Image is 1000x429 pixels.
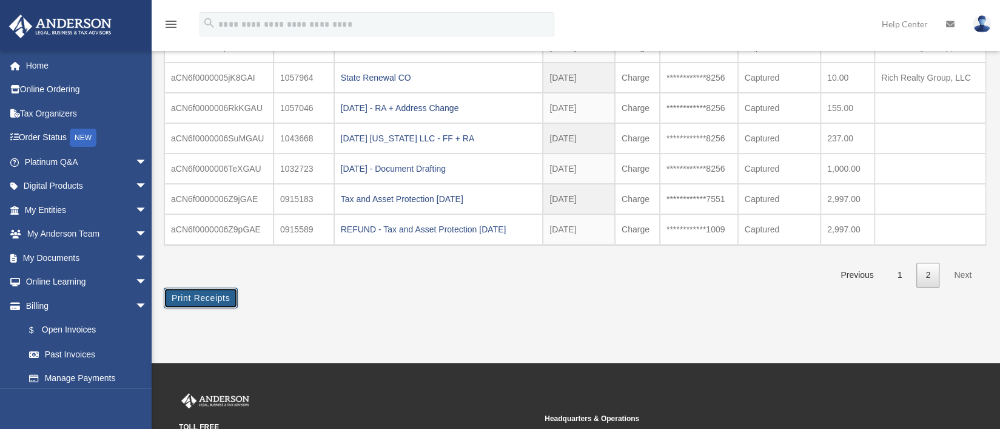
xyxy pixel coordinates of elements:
[8,101,166,126] a: Tax Organizers
[164,21,178,32] a: menu
[543,154,615,184] td: [DATE]
[543,214,615,245] td: [DATE]
[273,214,334,245] td: 0915589
[973,15,991,33] img: User Pic
[164,214,273,245] td: aCN6f0000006Z9pGAE
[615,62,660,93] td: Charge
[543,123,615,154] td: [DATE]
[8,222,166,246] a: My Anderson Teamarrow_drop_down
[8,150,166,174] a: Platinum Q&Aarrow_drop_down
[273,62,334,93] td: 1057964
[615,154,660,184] td: Charge
[8,78,166,102] a: Online Ordering
[17,318,166,343] a: $Open Invoices
[341,69,537,86] div: State Renewal CO
[273,184,334,214] td: 0915183
[820,214,874,245] td: 2,997.00
[8,270,166,294] a: Online Learningarrow_drop_down
[341,221,537,238] div: REFUND - Tax and Asset Protection [DATE]
[945,263,981,288] a: Next
[164,93,273,123] td: aCN6f0000006RkKGAU
[738,93,820,123] td: Captured
[164,62,273,93] td: aCN6f0000005jK8GAI
[164,154,273,184] td: aCN6f0000006TeXGAU
[70,129,96,147] div: NEW
[820,154,874,184] td: 1,000.00
[738,62,820,93] td: Captured
[615,184,660,214] td: Charge
[820,184,874,214] td: 2,997.00
[203,16,216,30] i: search
[36,323,42,338] span: $
[8,53,166,78] a: Home
[8,126,166,150] a: Order StatusNEW
[135,294,159,319] span: arrow_drop_down
[273,154,334,184] td: 1032723
[738,154,820,184] td: Captured
[164,123,273,154] td: aCN6f0000006SuMGAU
[164,288,238,308] button: Print Receipts
[831,263,882,288] a: Previous
[615,93,660,123] td: Charge
[8,198,166,222] a: My Entitiesarrow_drop_down
[135,222,159,247] span: arrow_drop_down
[916,263,939,288] a: 2
[17,342,159,367] a: Past Invoices
[8,174,166,198] a: Digital Productsarrow_drop_down
[543,62,615,93] td: [DATE]
[543,184,615,214] td: [DATE]
[135,246,159,271] span: arrow_drop_down
[738,123,820,154] td: Captured
[615,123,660,154] td: Charge
[341,160,537,177] div: [DATE] - Document Drafting
[273,93,334,123] td: 1057046
[545,413,902,425] small: Headquarters & Operations
[5,15,115,38] img: Anderson Advisors Platinum Portal
[8,246,166,270] a: My Documentsarrow_drop_down
[820,123,874,154] td: 237.00
[8,294,166,318] a: Billingarrow_drop_down
[135,270,159,295] span: arrow_drop_down
[820,93,874,123] td: 155.00
[874,62,985,93] td: Rich Realty Group, LLC
[888,263,911,288] a: 1
[341,100,537,117] div: [DATE] - RA + Address Change
[341,191,537,208] div: Tax and Asset Protection [DATE]
[615,214,660,245] td: Charge
[135,198,159,223] span: arrow_drop_down
[135,150,159,175] span: arrow_drop_down
[543,93,615,123] td: [DATE]
[820,62,874,93] td: 10.00
[179,393,252,409] img: Anderson Advisors Platinum Portal
[164,184,273,214] td: aCN6f0000006Z9jGAE
[738,214,820,245] td: Captured
[164,17,178,32] i: menu
[341,130,537,147] div: [DATE] [US_STATE] LLC - FF + RA
[738,184,820,214] td: Captured
[135,174,159,199] span: arrow_drop_down
[17,367,166,391] a: Manage Payments
[273,123,334,154] td: 1043668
